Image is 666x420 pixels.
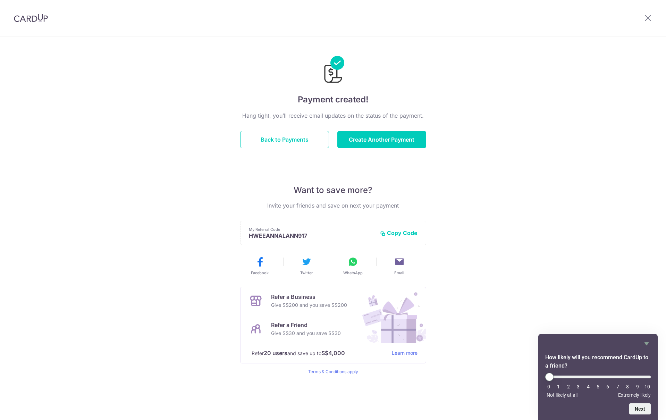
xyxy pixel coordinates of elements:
span: Twitter [300,270,313,276]
p: Give S$30 and you save S$30 [271,329,341,337]
div: How likely will you recommend CardUp to a friend? Select an option from 0 to 10, with 0 being Not... [545,373,651,398]
a: Terms & Conditions apply [308,369,358,374]
div: How likely will you recommend CardUp to a friend? Select an option from 0 to 10, with 0 being Not... [545,339,651,414]
img: Refer [356,287,426,343]
img: Payments [322,56,344,85]
button: Facebook [239,256,280,276]
li: 2 [565,384,572,389]
h2: How likely will you recommend CardUp to a friend? Select an option from 0 to 10, with 0 being Not... [545,353,651,370]
a: Learn more [392,349,418,358]
p: Invite your friends and save on next your payment [240,201,426,210]
p: Hang tight, you’ll receive email updates on the status of the payment. [240,111,426,120]
h4: Payment created! [240,93,426,106]
button: Hide survey [642,339,651,348]
span: WhatsApp [343,270,363,276]
button: Copy Code [380,229,418,236]
li: 6 [604,384,611,389]
button: WhatsApp [332,256,373,276]
li: 9 [634,384,641,389]
li: 8 [624,384,631,389]
p: Want to save more? [240,185,426,196]
strong: S$4,000 [321,349,345,357]
p: My Referral Code [249,227,374,232]
p: Refer a Friend [271,321,341,329]
span: Not likely at all [547,392,578,398]
strong: 20 users [264,349,287,357]
span: Extremely likely [618,392,651,398]
button: Twitter [286,256,327,276]
li: 10 [644,384,651,389]
span: Facebook [251,270,269,276]
li: 5 [595,384,601,389]
li: 3 [575,384,582,389]
li: 7 [614,384,621,389]
button: Back to Payments [240,131,329,148]
span: Email [394,270,404,276]
li: 1 [555,384,562,389]
button: Next question [629,403,651,414]
p: Refer and save up to [252,349,386,358]
img: CardUp [14,14,48,22]
p: Give S$200 and you save S$200 [271,301,347,309]
li: 0 [545,384,552,389]
p: HWEEANNALANN917 [249,232,374,239]
li: 4 [585,384,592,389]
button: Create Another Payment [337,131,426,148]
p: Refer a Business [271,293,347,301]
button: Email [379,256,420,276]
